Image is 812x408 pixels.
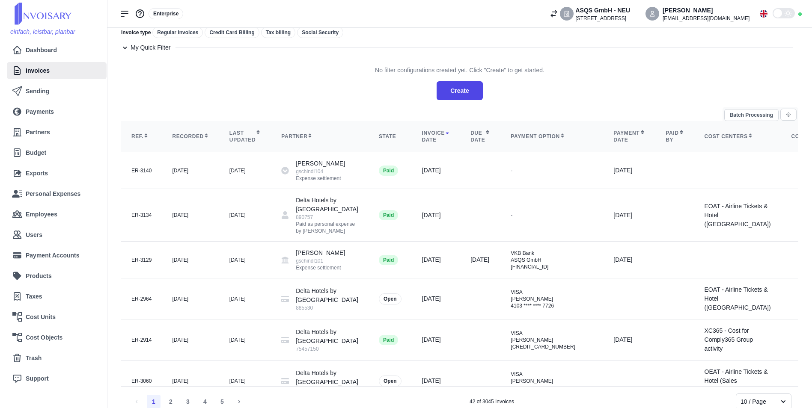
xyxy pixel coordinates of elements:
[26,87,49,96] span: Sending
[694,319,781,361] td: XC365 - Cost for Comply365 Group activity
[694,361,781,402] td: OEAT - Airline Tickets & Hotel (Sales [GEOGRAPHIC_DATA])
[172,296,208,302] div: [DATE]
[26,169,48,178] span: Exports
[26,333,62,342] span: Cost Objects
[296,346,358,352] div: 75457150
[229,212,261,219] div: [DATE]
[379,255,398,265] div: Paid
[12,144,101,161] a: Budget
[379,375,402,387] div: Open
[296,287,358,311] div: Delta Hotels by [GEOGRAPHIC_DATA]
[205,27,259,38] div: Credit Card Billing
[12,226,101,243] a: Users
[12,288,98,305] a: Taxes
[26,66,50,75] span: Invoices
[10,28,75,35] span: einfach, leistbar, planbar
[741,397,771,406] div: 10 / Page
[297,27,343,38] div: Social Security
[694,278,781,319] td: EOAT - Airline Tickets & Hotel ([GEOGRAPHIC_DATA])
[229,130,261,143] div: Last updated
[229,337,261,343] div: [DATE]
[460,242,500,278] td: [DATE]
[575,15,630,22] div: [STREET_ADDRESS]
[131,167,152,174] div: ER-3140
[149,10,183,17] a: Enterprise
[26,231,42,239] span: Users
[229,167,261,174] div: [DATE]
[12,185,101,202] a: Personal Expenses
[12,165,101,182] a: Exports
[296,264,345,271] div: Expense settlement
[296,168,345,175] div: gschindl104
[26,313,56,322] span: Cost Units
[296,257,345,264] div: gschindl101
[663,15,750,22] div: [EMAIL_ADDRESS][DOMAIN_NAME]
[12,329,98,346] a: Cost Objects
[296,305,358,311] div: 885530
[613,130,645,143] div: Payment date
[379,210,398,220] div: Paid
[422,376,450,385] div: [DATE]
[603,152,655,189] td: [DATE]
[12,267,101,284] a: Products
[724,109,779,121] button: Batch Processing
[149,8,183,19] div: Enterprise
[131,212,152,219] div: ER-3134
[12,41,101,59] a: Dashboard
[422,130,450,143] div: Invoice date
[437,81,483,100] button: Create
[379,335,398,345] div: Paid
[131,378,152,384] div: ER-3060
[26,189,80,198] span: Personal Expenses
[470,398,514,405] div: 42 of 3045 Invoices
[26,46,57,55] span: Dashboard
[261,27,295,38] div: Tax billing
[798,12,802,16] div: Online
[760,10,767,18] img: Flag_en.svg
[172,133,208,140] div: Recorded
[603,242,655,278] td: [DATE]
[296,175,345,182] div: Expense settlement
[511,133,593,140] div: Payment option
[511,212,593,219] div: -
[296,196,358,234] div: Delta Hotels by [GEOGRAPHIC_DATA]
[131,133,152,140] div: Ref.
[229,257,261,263] div: [DATE]
[12,124,98,141] a: Partners
[422,211,450,220] div: [DATE]
[296,369,358,393] div: Delta Hotels by [GEOGRAPHIC_DATA]
[26,148,46,157] span: Budget
[131,337,152,343] div: ER-2914
[379,166,398,176] div: Paid
[379,133,402,140] div: State
[131,257,152,263] div: ER-3129
[296,214,358,221] div: 890757
[379,293,402,305] div: Open
[26,292,42,301] span: Taxes
[12,62,98,79] a: Invoices
[26,128,50,137] span: Partners
[172,378,208,384] div: [DATE]
[422,294,450,303] div: [DATE]
[131,43,170,52] h7: My Quick Filter
[12,247,98,264] a: Payment Accounts
[12,83,101,100] a: Sending
[470,130,490,143] div: Due date
[229,378,261,384] div: [DATE]
[296,221,358,234] div: Paid as personal expense by [PERSON_NAME]
[172,167,208,174] div: [DATE]
[296,328,358,352] div: Delta Hotels by [GEOGRAPHIC_DATA]
[511,250,593,270] div: VKB Bank ASQS GmbH [FINANCIAL_ID]
[12,370,101,387] a: Support
[12,349,101,367] a: Trash
[121,29,151,36] span: Invoice type
[26,251,80,260] span: Payment Accounts
[603,189,655,242] td: [DATE]
[511,371,593,391] div: VISA [PERSON_NAME] 4103 xxxx xxxx 1633
[575,6,630,15] div: ASQS GmbH - NEU
[229,296,261,302] div: [DATE]
[12,206,98,223] a: Employees
[26,354,42,363] span: Trash
[663,6,750,15] div: [PERSON_NAME]
[375,59,544,81] div: No filter configurations created yet. Click "Create" to get started.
